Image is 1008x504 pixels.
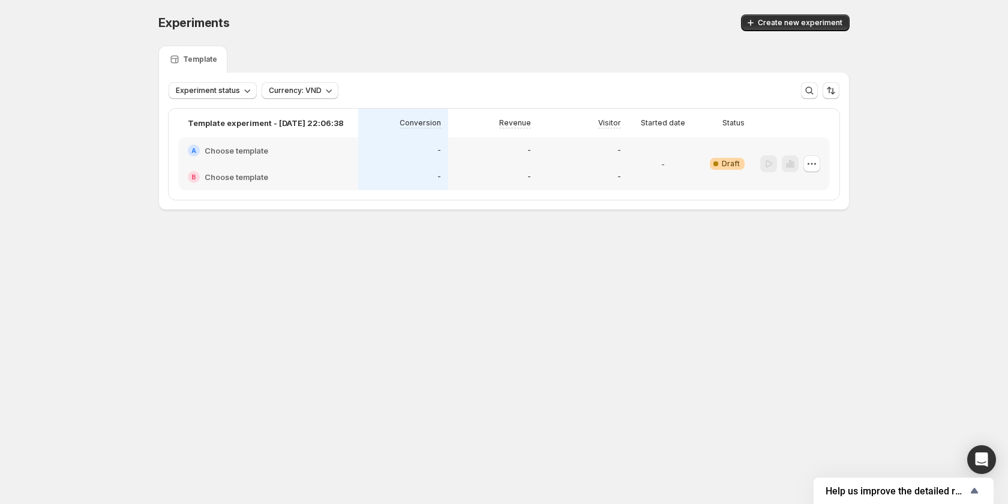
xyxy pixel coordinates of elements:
button: Sort the results [823,82,839,99]
span: Help us improve the detailed report for A/B campaigns [826,485,967,497]
p: - [437,146,441,155]
h2: B [191,173,196,181]
h2: Choose template [205,145,268,157]
p: Conversion [400,118,441,128]
p: Template [183,55,217,64]
p: - [617,146,621,155]
span: Experiments [158,16,230,30]
p: - [527,172,531,182]
p: Visitor [598,118,621,128]
p: - [527,146,531,155]
p: Status [722,118,745,128]
button: Show survey - Help us improve the detailed report for A/B campaigns [826,484,982,498]
button: Experiment status [169,82,257,99]
p: Revenue [499,118,531,128]
p: - [617,172,621,182]
span: Create new experiment [758,18,842,28]
p: Template experiment - [DATE] 22:06:38 [188,117,344,129]
h2: A [191,147,196,154]
h2: Choose template [205,171,268,183]
span: Experiment status [176,86,240,95]
span: Currency: VND [269,86,322,95]
button: Currency: VND [262,82,338,99]
span: Draft [722,159,740,169]
p: - [437,172,441,182]
p: - [661,158,665,170]
p: Started date [641,118,685,128]
div: Open Intercom Messenger [967,445,996,474]
button: Create new experiment [741,14,850,31]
